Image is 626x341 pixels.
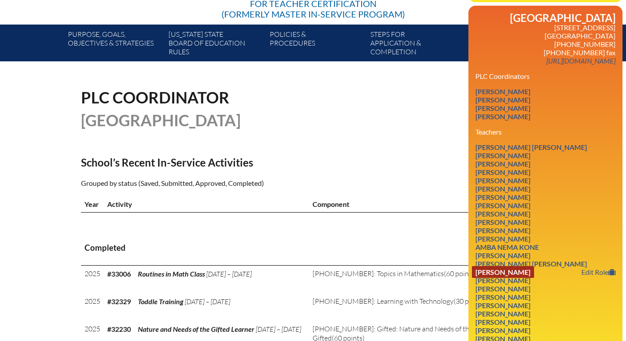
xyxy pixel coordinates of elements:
[472,316,534,328] a: [PERSON_NAME]
[472,141,591,153] a: [PERSON_NAME] [PERSON_NAME]
[472,199,534,211] a: [PERSON_NAME]
[81,178,389,189] p: Grouped by status (Saved, Submitted, Approved, Completed)
[81,156,389,169] h2: School’s Recent In-Service Activities
[81,266,104,293] td: 2025
[81,196,104,213] th: Year
[138,297,183,305] span: Toddle Training
[472,216,534,228] a: [PERSON_NAME]
[472,149,534,161] a: [PERSON_NAME]
[185,297,230,306] span: [DATE] – [DATE]
[64,28,165,61] a: Purpose, goals,objectives & strategies
[107,325,131,333] b: #32230
[472,233,534,245] a: [PERSON_NAME]
[475,23,615,65] p: [STREET_ADDRESS] [GEOGRAPHIC_DATA] [PHONE_NUMBER] [PHONE_NUMBER] fax
[472,266,534,278] a: [PERSON_NAME]
[367,28,468,61] a: Steps forapplication & completion
[475,13,615,23] h2: [GEOGRAPHIC_DATA]
[84,242,542,253] h3: Completed
[472,102,534,114] a: [PERSON_NAME]
[472,174,534,186] a: [PERSON_NAME]
[472,85,534,97] a: [PERSON_NAME]
[472,308,534,320] a: [PERSON_NAME]
[472,241,542,253] a: Amba Nema Kone
[206,270,252,278] span: [DATE] – [DATE]
[309,266,495,293] td: (60 points)
[472,183,534,195] a: [PERSON_NAME]
[472,224,534,236] a: [PERSON_NAME]
[472,110,534,122] a: [PERSON_NAME]
[104,196,309,213] th: Activity
[472,283,534,295] a: [PERSON_NAME]
[472,208,534,220] a: [PERSON_NAME]
[472,94,534,106] a: [PERSON_NAME]
[107,270,131,278] b: #33006
[309,293,495,321] td: (30 points)
[256,325,301,334] span: [DATE] – [DATE]
[472,249,534,261] a: [PERSON_NAME]
[475,128,615,136] h3: Teachers
[475,72,615,80] h3: PLC Coordinators
[266,28,367,61] a: Policies &Procedures
[472,158,534,170] a: [PERSON_NAME]
[313,297,454,305] span: [PHONE_NUMBER]: Learning with Technology
[543,55,619,67] a: [URL][DOMAIN_NAME]
[472,258,591,270] a: [PERSON_NAME] [PERSON_NAME]
[313,269,444,278] span: [PHONE_NUMBER]: Topics in Mathematics
[472,299,534,311] a: [PERSON_NAME]
[472,291,534,303] a: [PERSON_NAME]
[165,28,266,61] a: [US_STATE] StateBoard of Education rules
[472,324,534,336] a: [PERSON_NAME]
[468,28,569,61] a: In-servicecomponents
[81,110,241,130] span: [GEOGRAPHIC_DATA]
[138,325,254,333] span: Nature and Needs of the Gifted Learner
[309,196,495,213] th: Component
[472,166,534,178] a: [PERSON_NAME]
[107,297,131,305] b: #32329
[472,274,534,286] a: [PERSON_NAME]
[138,270,205,278] span: Routines in Math Class
[81,88,229,107] span: PLC Coordinator
[578,266,619,278] a: Edit Role
[81,293,104,321] td: 2025
[472,191,534,203] a: [PERSON_NAME]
